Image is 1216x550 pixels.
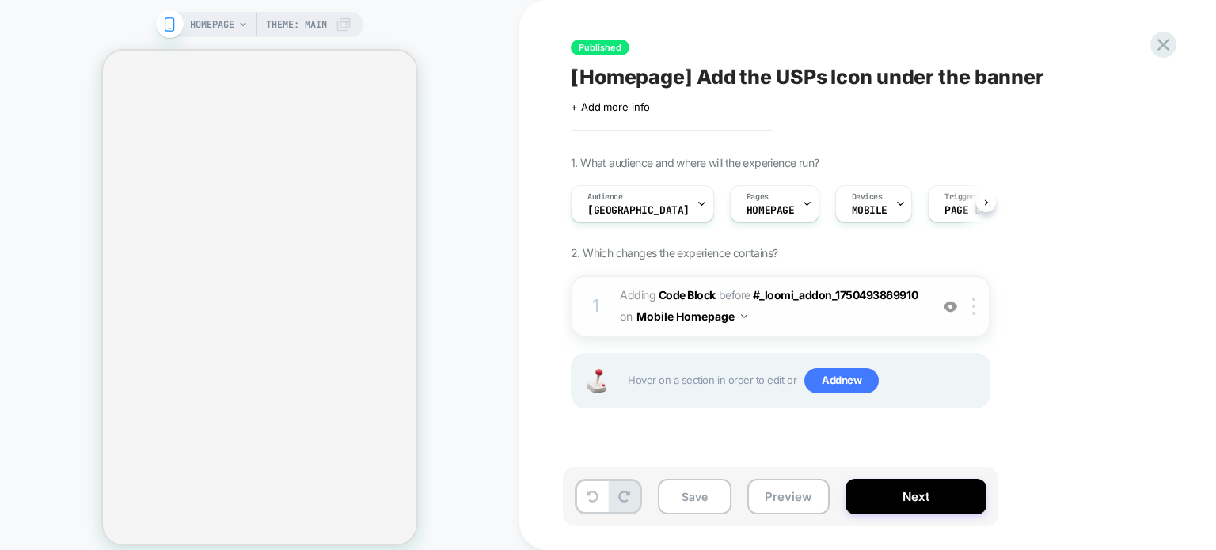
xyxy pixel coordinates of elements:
span: 1. What audience and where will the experience run? [571,156,819,169]
button: Save [658,479,731,514]
span: Pages [747,192,769,203]
span: Devices [852,192,883,203]
span: [GEOGRAPHIC_DATA] [587,205,690,216]
span: Published [571,40,629,55]
img: down arrow [741,314,747,318]
span: [Homepage] Add the USPs Icon under the banner [571,65,1044,89]
button: Preview [747,479,830,514]
span: Audience [587,192,623,203]
img: Joystick [580,369,612,393]
span: on [620,306,632,326]
span: BEFORE [719,288,750,302]
span: + Add more info [571,101,650,113]
span: Theme: MAIN [266,12,327,37]
span: HOMEPAGE [190,12,234,37]
span: Adding [620,288,716,302]
span: #_loomi_addon_1750493869910 [753,288,918,302]
span: MOBILE [852,205,887,216]
span: Hover on a section in order to edit or [628,368,981,393]
img: close [972,298,975,315]
span: Add new [804,368,879,393]
div: 1 [588,290,604,322]
img: crossed eye [944,300,957,313]
span: 2. Which changes the experience contains? [571,246,777,260]
button: Mobile Homepage [636,305,747,328]
span: Page Load [944,205,998,216]
b: Code Block [659,288,716,302]
span: Trigger [944,192,975,203]
button: Next [845,479,986,514]
span: HOMEPAGE [747,205,795,216]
